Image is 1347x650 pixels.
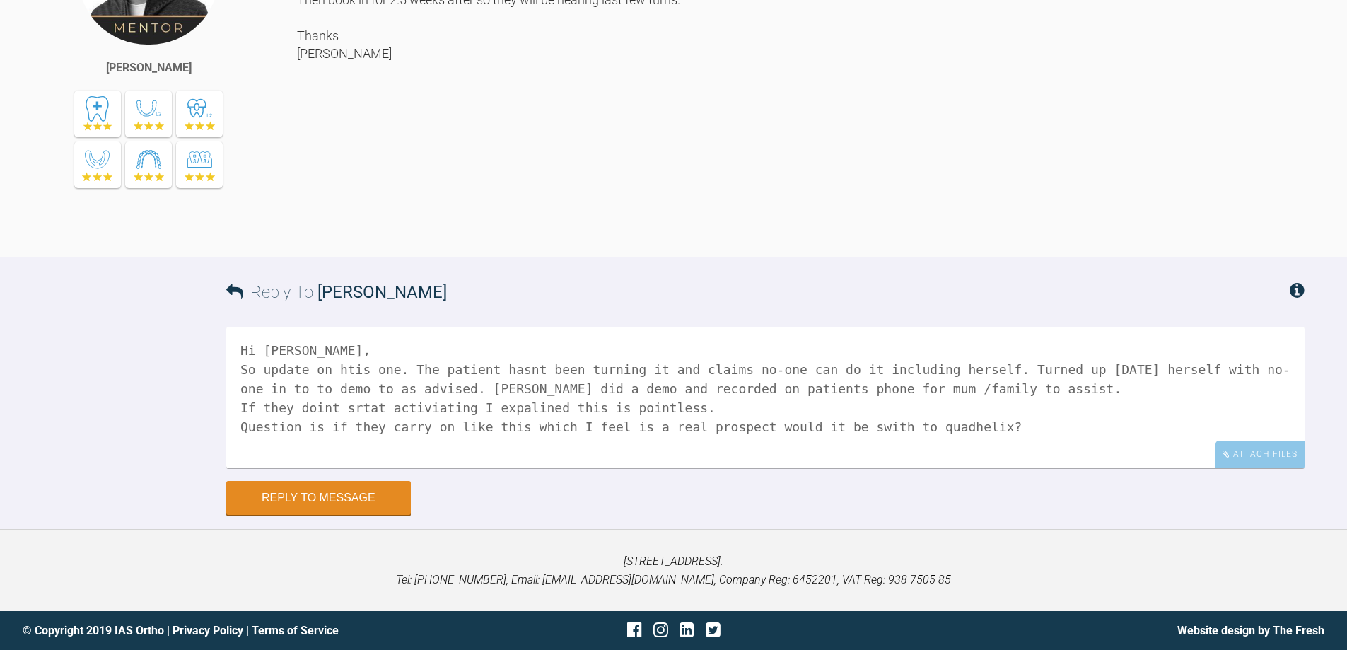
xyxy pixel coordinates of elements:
p: [STREET_ADDRESS]. Tel: [PHONE_NUMBER], Email: [EMAIL_ADDRESS][DOMAIN_NAME], Company Reg: 6452201,... [23,552,1324,588]
div: Attach Files [1215,441,1305,468]
div: © Copyright 2019 IAS Ortho | | [23,622,457,640]
a: Terms of Service [252,624,339,637]
textarea: Hi [PERSON_NAME], So update on htis one. The patient hasnt been turning it and claims no-one can ... [226,327,1305,468]
div: [PERSON_NAME] [106,59,192,77]
span: [PERSON_NAME] [317,282,447,302]
h3: Reply To [226,279,447,306]
button: Reply to Message [226,481,411,515]
a: Privacy Policy [173,624,243,637]
a: Website design by The Fresh [1177,624,1324,637]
